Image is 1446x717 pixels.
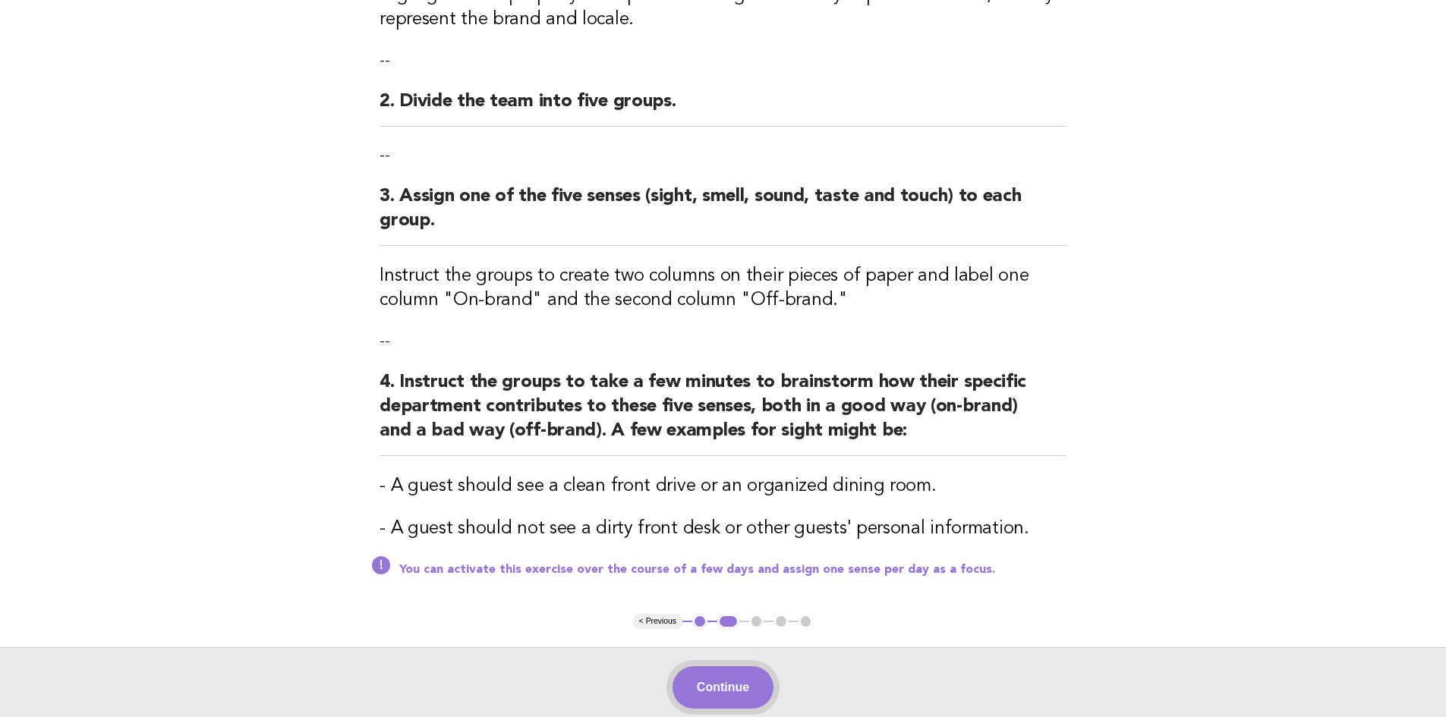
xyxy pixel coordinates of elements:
button: 2 [717,614,739,629]
button: < Previous [633,614,682,629]
h3: - A guest should not see a dirty front desk or other guests' personal information. [380,517,1066,541]
p: -- [380,145,1066,166]
button: Continue [673,666,773,709]
p: -- [380,50,1066,71]
h3: Instruct the groups to create two columns on their pieces of paper and label one column "On-brand... [380,264,1066,313]
h2: 2. Divide the team into five groups. [380,90,1066,127]
button: 1 [692,614,707,629]
p: You can activate this exercise over the course of a few days and assign one sense per day as a fo... [399,562,1066,577]
h2: 4. Instruct the groups to take a few minutes to brainstorm how their specific department contribu... [380,370,1066,456]
h3: - A guest should see a clean front drive or an organized dining room. [380,474,1066,498]
p: -- [380,331,1066,352]
h2: 3. Assign one of the five senses (sight, smell, sound, taste and touch) to each group. [380,184,1066,246]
